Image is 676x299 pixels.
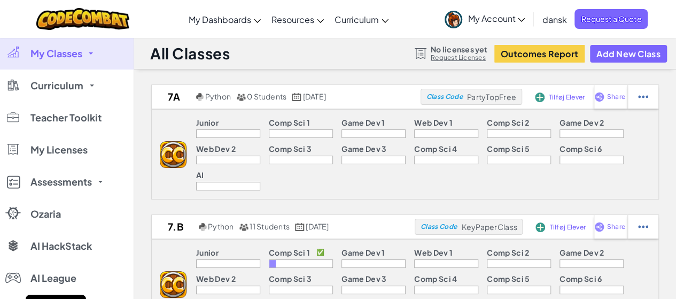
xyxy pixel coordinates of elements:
[152,219,415,235] a: 7.b Python 11 Students [DATE]
[30,49,82,58] span: My Classes
[574,9,648,29] a: Request a Quote
[236,93,246,101] img: MultipleUsers.png
[247,91,286,101] span: 0 Students
[594,222,604,232] img: IconShare_Purple.svg
[196,93,204,101] img: python.png
[560,248,604,257] p: Game Dev 2
[468,13,525,24] span: My Account
[487,274,530,283] p: Comp Sci 5
[560,144,602,153] p: Comp Sci 6
[341,274,386,283] p: Game Dev 3
[594,92,604,102] img: IconShare_Purple.svg
[341,118,385,127] p: Game Dev 1
[341,144,386,153] p: Game Dev 3
[329,5,394,34] a: Curriculum
[487,248,529,257] p: Comp Sci 2
[487,144,530,153] p: Comp Sci 5
[535,93,545,102] img: IconAddStudents.svg
[439,2,530,36] a: My Account
[205,91,231,101] span: Python
[292,93,301,101] img: calendar.svg
[199,223,207,231] img: python.png
[36,8,130,30] img: CodeCombat logo
[638,222,648,232] img: IconStudentEllipsis.svg
[196,274,236,283] p: Web Dev 2
[269,144,312,153] p: Comp Sci 3
[421,224,457,230] span: Class Code
[30,241,92,251] span: AI HackStack
[316,248,324,257] p: ✅
[30,209,61,219] span: Ozaria
[183,5,266,34] a: My Dashboards
[549,94,585,101] span: Tilføj Elever
[494,45,585,63] button: Outcomes Report
[414,144,457,153] p: Comp Sci 4
[239,223,248,231] img: MultipleUsers.png
[607,94,625,100] span: Share
[341,248,385,257] p: Game Dev 1
[250,221,290,231] span: 11 Students
[196,171,204,179] p: AI
[487,118,529,127] p: Comp Sci 2
[445,11,462,28] img: avatar
[271,14,314,25] span: Resources
[638,92,648,102] img: IconStudentEllipsis.svg
[189,14,251,25] span: My Dashboards
[150,43,230,64] h1: All Classes
[152,89,193,105] h2: 7a
[30,145,88,155] span: My Licenses
[196,144,236,153] p: Web Dev 2
[431,53,487,62] a: Request Licenses
[30,113,102,122] span: Teacher Toolkit
[590,45,667,63] button: Add New Class
[461,222,517,232] span: KeyPaperClass
[196,118,219,127] p: Junior
[160,271,187,298] img: logo
[152,89,421,105] a: 7a Python 0 Students [DATE]
[266,5,329,34] a: Resources
[30,81,83,90] span: Curriculum
[549,224,586,231] span: Tilføj Elever
[160,141,187,168] img: logo
[303,91,326,101] span: [DATE]
[560,274,602,283] p: Comp Sci 6
[607,224,625,230] span: Share
[335,14,379,25] span: Curriculum
[542,14,566,25] span: dansk
[269,274,312,283] p: Comp Sci 3
[414,118,453,127] p: Web Dev 1
[208,221,234,231] span: Python
[414,274,457,283] p: Comp Sci 4
[30,273,76,283] span: AI League
[467,92,516,102] span: PartyTopFree
[295,223,305,231] img: calendar.svg
[537,5,572,34] a: dansk
[269,118,310,127] p: Comp Sci 1
[269,248,310,257] p: Comp Sci 1
[414,248,453,257] p: Web Dev 1
[30,177,92,187] span: Assessments
[535,223,545,232] img: IconAddStudents.svg
[560,118,604,127] p: Game Dev 2
[196,248,219,257] p: Junior
[431,45,487,53] span: No licenses yet
[306,221,329,231] span: [DATE]
[152,219,196,235] h2: 7.b
[426,94,462,100] span: Class Code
